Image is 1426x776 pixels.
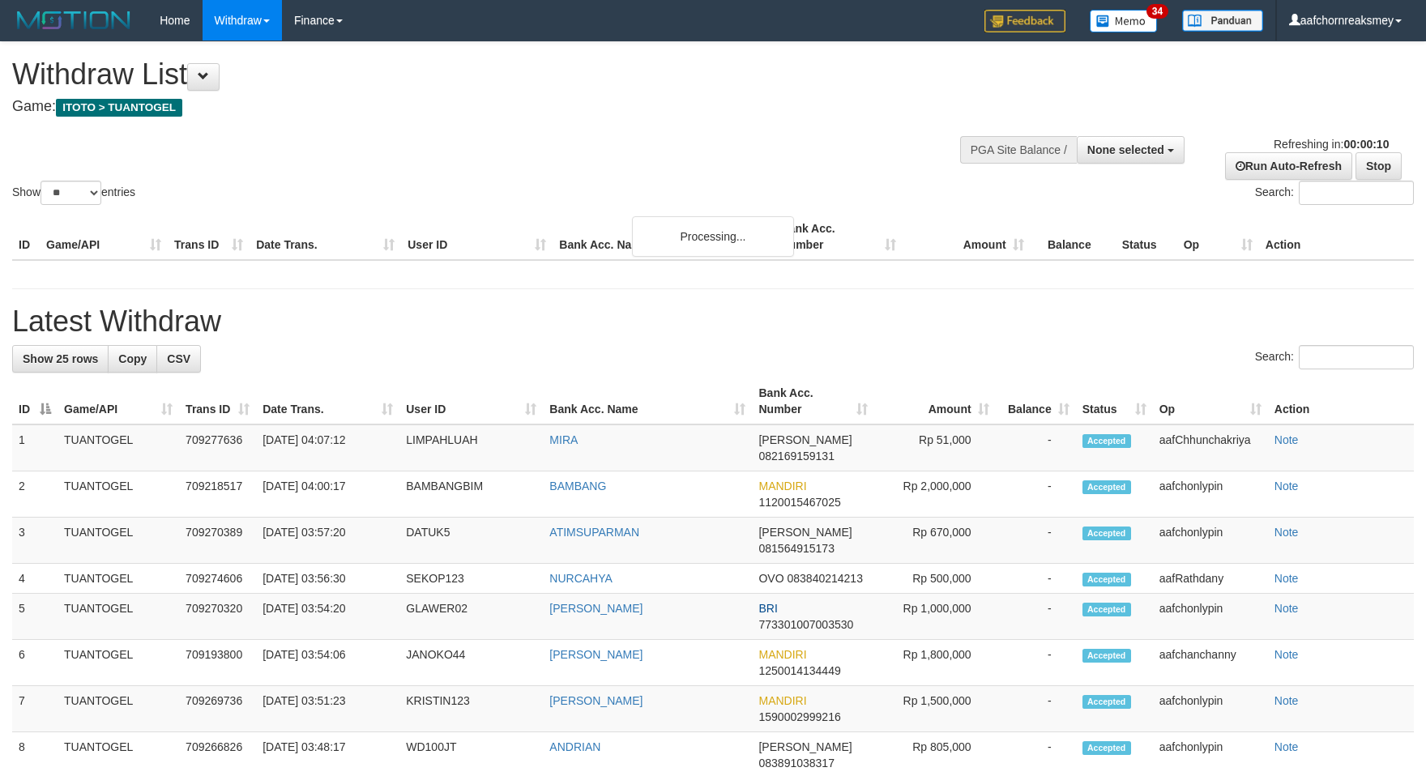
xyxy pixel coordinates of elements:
[549,526,639,539] a: ATIMSUPARMAN
[758,433,852,446] span: [PERSON_NAME]
[1153,594,1268,640] td: aafchonlypin
[12,305,1414,338] h1: Latest Withdraw
[788,572,863,585] span: Copy 083840214213 to clipboard
[399,471,543,518] td: BAMBANGBIM
[58,424,179,471] td: TUANTOGEL
[256,564,399,594] td: [DATE] 03:56:30
[1090,10,1158,32] img: Button%20Memo.svg
[179,471,256,518] td: 709218517
[58,471,179,518] td: TUANTOGEL
[1153,424,1268,471] td: aafChhunchakriya
[1274,740,1299,753] a: Note
[758,618,853,631] span: Copy 773301007003530 to clipboard
[903,214,1031,260] th: Amount
[874,471,996,518] td: Rp 2,000,000
[1274,648,1299,661] a: Note
[58,564,179,594] td: TUANTOGEL
[179,518,256,564] td: 709270389
[758,450,834,463] span: Copy 082169159131 to clipboard
[984,10,1065,32] img: Feedback.jpg
[549,480,606,492] a: BAMBANG
[874,686,996,732] td: Rp 1,500,000
[1255,181,1414,205] label: Search:
[758,694,806,707] span: MANDIRI
[758,496,840,509] span: Copy 1120015467025 to clipboard
[1082,603,1131,616] span: Accepted
[996,686,1076,732] td: -
[179,378,256,424] th: Trans ID: activate to sort column ascending
[758,542,834,555] span: Copy 081564915173 to clipboard
[874,564,996,594] td: Rp 500,000
[401,214,553,260] th: User ID
[179,564,256,594] td: 709274606
[108,345,157,373] a: Copy
[12,640,58,686] td: 6
[256,471,399,518] td: [DATE] 04:00:17
[996,518,1076,564] td: -
[167,352,190,365] span: CSV
[12,181,135,205] label: Show entries
[1082,434,1131,448] span: Accepted
[1153,518,1268,564] td: aafchonlypin
[1082,573,1131,586] span: Accepted
[1356,152,1402,180] a: Stop
[549,572,613,585] a: NURCAHYA
[399,564,543,594] td: SEKOP123
[1153,564,1268,594] td: aafRathdany
[168,214,250,260] th: Trans ID
[250,214,401,260] th: Date Trans.
[1116,214,1177,260] th: Status
[1255,345,1414,369] label: Search:
[996,378,1076,424] th: Balance: activate to sort column ascending
[1153,471,1268,518] td: aafchonlypin
[758,648,806,661] span: MANDIRI
[1153,640,1268,686] td: aafchanchanny
[549,740,600,753] a: ANDRIAN
[58,640,179,686] td: TUANTOGEL
[996,424,1076,471] td: -
[1274,433,1299,446] a: Note
[960,136,1077,164] div: PGA Site Balance /
[549,694,643,707] a: [PERSON_NAME]
[256,640,399,686] td: [DATE] 03:54:06
[996,471,1076,518] td: -
[1082,527,1131,540] span: Accepted
[12,58,934,91] h1: Withdraw List
[1077,136,1185,164] button: None selected
[1082,741,1131,755] span: Accepted
[1146,4,1168,19] span: 34
[874,378,996,424] th: Amount: activate to sort column ascending
[1076,378,1153,424] th: Status: activate to sort column ascending
[399,640,543,686] td: JANOKO44
[758,710,840,723] span: Copy 1590002999216 to clipboard
[179,424,256,471] td: 709277636
[549,648,643,661] a: [PERSON_NAME]
[399,686,543,732] td: KRISTIN123
[1274,572,1299,585] a: Note
[58,518,179,564] td: TUANTOGEL
[1343,138,1389,151] strong: 00:00:10
[41,181,101,205] select: Showentries
[874,594,996,640] td: Rp 1,000,000
[256,686,399,732] td: [DATE] 03:51:23
[256,424,399,471] td: [DATE] 04:07:12
[56,99,182,117] span: ITOTO > TUANTOGEL
[12,214,40,260] th: ID
[758,740,852,753] span: [PERSON_NAME]
[58,594,179,640] td: TUANTOGEL
[118,352,147,365] span: Copy
[1299,181,1414,205] input: Search:
[1274,480,1299,492] a: Note
[12,594,58,640] td: 5
[1274,602,1299,615] a: Note
[874,640,996,686] td: Rp 1,800,000
[399,424,543,471] td: LIMPAHLUAH
[758,757,834,770] span: Copy 083891038317 to clipboard
[553,214,774,260] th: Bank Acc. Name
[12,471,58,518] td: 2
[874,518,996,564] td: Rp 670,000
[256,518,399,564] td: [DATE] 03:57:20
[543,378,752,424] th: Bank Acc. Name: activate to sort column ascending
[1082,649,1131,663] span: Accepted
[1259,214,1414,260] th: Action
